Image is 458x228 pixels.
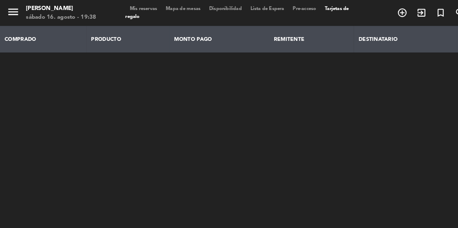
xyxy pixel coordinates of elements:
[341,25,439,50] th: DESTINATARIO
[121,6,155,11] span: Mis reservas
[278,6,309,11] span: Pre-acceso
[163,25,259,50] th: MONTO PAGO
[6,5,19,18] i: menu
[438,7,448,17] i: search
[84,25,163,50] th: PRODUCTO
[25,13,93,21] div: sábado 16. agosto - 19:38
[25,4,93,13] div: [PERSON_NAME]
[382,7,392,17] i: add_circle_outline
[419,7,429,17] i: turned_in_not
[155,6,197,11] span: Mapa de mesas
[259,25,341,50] th: REMITENTE
[237,6,278,11] span: Lista de Espera
[197,6,237,11] span: Disponibilidad
[6,5,19,20] button: menu
[401,7,411,17] i: exit_to_app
